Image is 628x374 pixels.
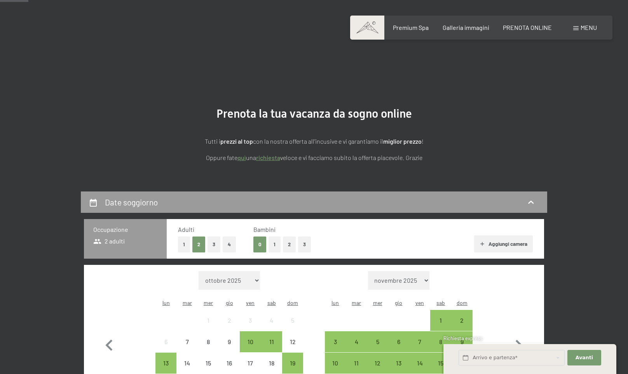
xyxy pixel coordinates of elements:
button: 2 [192,237,205,252]
div: arrivo/check-in possibile [409,353,430,374]
div: arrivo/check-in possibile [346,353,367,374]
div: arrivo/check-in non effettuabile [176,353,197,374]
abbr: giovedì [395,299,402,306]
div: Wed Oct 08 2025 [198,331,219,352]
button: Avanti [567,350,601,366]
strong: miglior prezzo [383,137,422,145]
div: arrivo/check-in possibile [409,331,430,352]
div: Thu Oct 09 2025 [219,331,240,352]
div: arrivo/check-in possibile [240,331,261,352]
div: 1 [431,317,450,337]
div: 1 [199,317,218,337]
abbr: lunedì [331,299,339,306]
div: arrivo/check-in non effettuabile [219,331,240,352]
div: arrivo/check-in possibile [325,331,346,352]
abbr: martedì [352,299,361,306]
div: Wed Oct 01 2025 [198,310,219,331]
div: Tue Oct 14 2025 [176,353,197,374]
div: Wed Nov 12 2025 [367,353,388,374]
div: Thu Nov 13 2025 [388,353,409,374]
div: arrivo/check-in non effettuabile [261,353,282,374]
div: 5 [368,339,387,358]
div: Thu Nov 06 2025 [388,331,409,352]
div: 11 [262,339,281,358]
div: Tue Nov 11 2025 [346,353,367,374]
a: Premium Spa [393,24,429,31]
div: Fri Oct 17 2025 [240,353,261,374]
button: 2 [283,237,296,252]
div: Sun Nov 02 2025 [452,310,473,331]
div: arrivo/check-in possibile [430,353,451,374]
p: Oppure fate una veloce e vi facciamo subito la offerta piacevole. Grazie [120,153,508,163]
div: Fri Nov 07 2025 [409,331,430,352]
div: arrivo/check-in non effettuabile [219,310,240,331]
div: 7 [410,339,429,358]
div: 5 [283,317,302,337]
div: 7 [177,339,197,358]
span: Adulti [178,226,194,233]
h2: Date soggiorno [105,197,158,207]
strong: prezzi al top [220,137,253,145]
div: arrivo/check-in non effettuabile [155,331,176,352]
span: Bambini [253,226,276,233]
div: arrivo/check-in possibile [452,331,473,352]
div: arrivo/check-in non effettuabile [261,310,282,331]
div: 6 [156,339,176,358]
div: Sat Nov 08 2025 [430,331,451,352]
button: 0 [253,237,266,252]
div: Mon Nov 03 2025 [325,331,346,352]
span: Menu [581,24,597,31]
div: 4 [347,339,366,358]
abbr: domenica [287,299,298,306]
div: Sat Nov 01 2025 [430,310,451,331]
a: Galleria immagini [443,24,489,31]
div: Sun Oct 12 2025 [282,331,303,352]
div: 8 [199,339,218,358]
div: arrivo/check-in non effettuabile [219,353,240,374]
div: Mon Oct 13 2025 [155,353,176,374]
div: Sat Oct 04 2025 [261,310,282,331]
div: arrivo/check-in non effettuabile [198,331,219,352]
div: arrivo/check-in non effettuabile [198,310,219,331]
button: 3 [208,237,220,252]
a: quì [237,154,246,161]
div: arrivo/check-in possibile [367,331,388,352]
span: Richiesta express [443,335,482,341]
a: PRENOTA ONLINE [503,24,552,31]
abbr: venerdì [246,299,255,306]
span: Avanti [576,354,593,361]
abbr: sabato [436,299,445,306]
abbr: sabato [267,299,276,306]
div: Sun Oct 05 2025 [282,310,303,331]
abbr: venerdì [415,299,424,306]
div: 2 [452,317,472,337]
div: arrivo/check-in possibile [430,310,451,331]
div: Wed Oct 15 2025 [198,353,219,374]
div: arrivo/check-in non effettuabile [282,331,303,352]
abbr: domenica [457,299,468,306]
button: Aggiungi camera [474,235,533,252]
div: arrivo/check-in possibile [282,353,303,374]
div: arrivo/check-in possibile [346,331,367,352]
div: Tue Oct 07 2025 [176,331,197,352]
div: Sun Nov 09 2025 [452,331,473,352]
div: 2 [220,317,239,337]
abbr: mercoledì [373,299,382,306]
div: arrivo/check-in non effettuabile [240,353,261,374]
p: Tutti i con la nostra offerta all'incusive e vi garantiamo il ! [120,136,508,146]
div: arrivo/check-in possibile [367,353,388,374]
div: arrivo/check-in possibile [452,310,473,331]
abbr: giovedì [226,299,233,306]
div: Sun Oct 19 2025 [282,353,303,374]
abbr: lunedì [162,299,170,306]
div: arrivo/check-in non effettuabile [176,331,197,352]
div: Mon Oct 06 2025 [155,331,176,352]
button: 1 [178,237,190,252]
div: arrivo/check-in non effettuabile [198,353,219,374]
div: 6 [389,339,408,358]
div: arrivo/check-in possibile [261,331,282,352]
div: Thu Oct 02 2025 [219,310,240,331]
